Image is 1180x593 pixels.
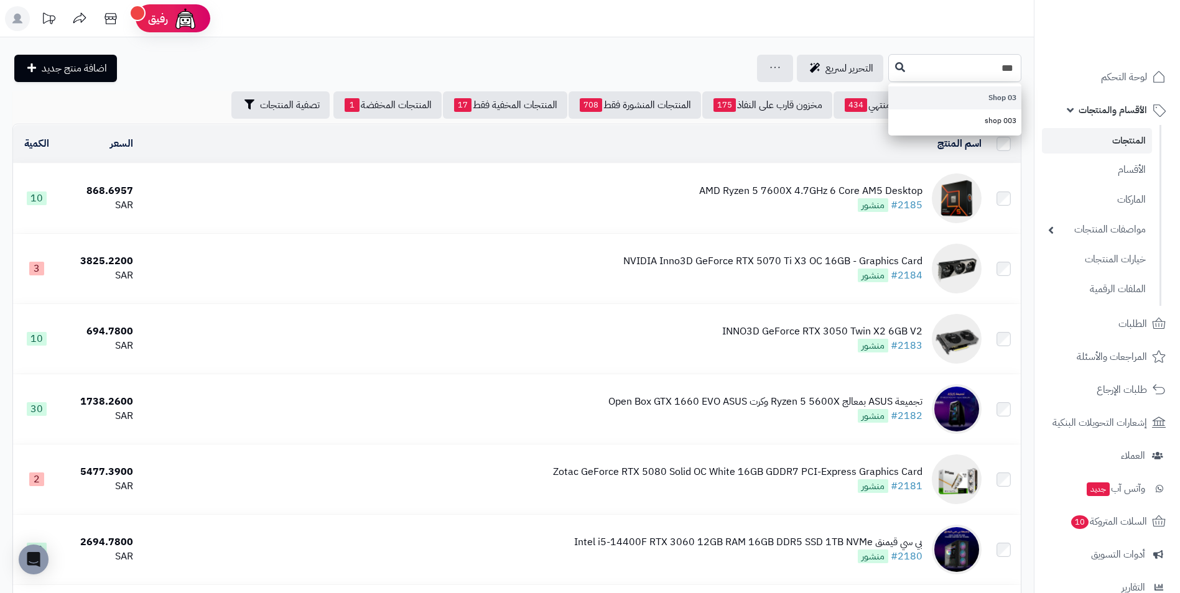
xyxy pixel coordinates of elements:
[574,535,922,549] div: بي سي قيمنق Intel i5-14400F RTX 3060 12GB RAM 16GB DDR5 SSD 1TB NVMe
[1042,441,1173,471] a: العملاء
[65,269,132,283] div: SAR
[858,409,888,423] span: منشور
[1052,414,1147,431] span: إشعارات التحويلات البنكية
[858,339,888,352] span: منشور
[569,91,701,119] a: المنتجات المنشورة فقط708
[443,91,567,119] a: المنتجات المخفية فقط17
[713,98,736,112] span: 175
[702,91,832,119] a: مخزون قارب على النفاذ175
[1071,515,1089,529] span: 10
[1097,381,1147,398] span: طلبات الإرجاع
[42,61,107,76] span: اضافة منتج جديد
[333,91,442,119] a: المنتجات المخفضة1
[1042,309,1173,339] a: الطلبات
[1042,375,1173,405] a: طلبات الإرجاع
[231,91,330,119] button: تصفية المنتجات
[932,384,982,434] img: تجميعة ASUS بمعالج Ryzen 5 5600X وكرت Open Box GTX 1660 EVO ASUS
[1118,315,1147,333] span: الطلبات
[1101,68,1147,86] span: لوحة التحكم
[148,11,168,26] span: رفيق
[891,198,922,213] a: #2185
[722,324,922,339] div: INNO3D GeForce RTX 3050 Twin X2 6GB V2
[932,244,982,293] img: NVIDIA Inno3D GeForce RTX 5070 Ti X3 OC 16GB - Graphics Card
[932,525,982,574] img: بي سي قيمنق Intel i5-14400F RTX 3060 12GB RAM 16GB DDR5 SSD 1TB NVMe
[932,173,982,223] img: AMD Ryzen 5 7600X 4.7GHz 6 Core AM5 Desktop
[1091,546,1145,563] span: أدوات التسويق
[1042,276,1152,303] a: الملفات الرقمية
[1042,246,1152,273] a: خيارات المنتجات
[27,191,47,205] span: 10
[888,86,1021,109] a: 03 Shop
[608,395,922,409] div: تجميعة ASUS بمعالج Ryzen 5 5600X وكرت Open Box GTX 1660 EVO ASUS
[623,254,922,269] div: NVIDIA Inno3D GeForce RTX 5070 Ti X3 OC 16GB - Graphics Card
[65,479,132,494] div: SAR
[858,198,888,212] span: منشور
[1042,157,1152,183] a: الأقسام
[858,549,888,563] span: منشور
[1042,186,1152,213] a: الماركات
[699,184,922,198] div: AMD Ryzen 5 7600X 4.7GHz 6 Core AM5 Desktop
[891,408,922,423] a: #2182
[27,543,47,556] span: 20
[65,198,132,213] div: SAR
[1087,482,1110,496] span: جديد
[65,409,132,423] div: SAR
[825,61,873,76] span: التحرير لسريع
[65,184,132,198] div: 868.6957
[553,465,922,479] div: Zotac GeForce RTX 5080 Solid OC White 16GB GDDR7 PCI-Express Graphics Card
[65,324,132,339] div: 694.7800
[834,91,929,119] a: مخزون منتهي434
[580,98,602,112] span: 708
[345,98,360,112] span: 1
[845,98,867,112] span: 434
[27,402,47,416] span: 30
[797,55,883,82] a: التحرير لسريع
[1077,348,1147,365] span: المراجعات والأسئلة
[65,535,132,549] div: 2694.7800
[891,479,922,494] a: #2181
[454,98,472,112] span: 17
[29,262,44,275] span: 3
[1042,507,1173,536] a: السلات المتروكة10
[1042,474,1173,503] a: وآتس آبجديد
[260,98,320,113] span: تصفية المنتجات
[1042,408,1173,438] a: إشعارات التحويلات البنكية
[65,549,132,564] div: SAR
[1042,540,1173,569] a: أدوات التسويق
[65,465,132,479] div: 5477.3900
[891,338,922,353] a: #2183
[65,339,132,353] div: SAR
[29,472,44,486] span: 2
[173,6,198,31] img: ai-face.png
[1042,62,1173,92] a: لوحة التحكم
[1085,480,1145,497] span: وآتس آب
[858,269,888,282] span: منشور
[888,109,1021,132] a: shop 003
[1042,342,1173,372] a: المراجعات والأسئلة
[891,549,922,564] a: #2180
[65,254,132,269] div: 3825.2200
[937,136,982,151] a: اسم المنتج
[65,395,132,409] div: 1738.2600
[24,136,49,151] a: الكمية
[1042,128,1152,154] a: المنتجات
[1070,513,1147,530] span: السلات المتروكة
[110,136,133,151] a: السعر
[19,545,49,574] div: Open Intercom Messenger
[858,479,888,493] span: منشور
[33,6,64,34] a: تحديثات المنصة
[27,332,47,346] span: 10
[1121,447,1145,464] span: العملاء
[932,454,982,504] img: Zotac GeForce RTX 5080 Solid OC White 16GB GDDR7 PCI-Express Graphics Card
[932,314,982,364] img: INNO3D GeForce RTX 3050 Twin X2 6GB V2
[1095,33,1168,59] img: logo-2.png
[1042,216,1152,243] a: مواصفات المنتجات
[14,55,117,82] a: اضافة منتج جديد
[1079,101,1147,119] span: الأقسام والمنتجات
[891,268,922,283] a: #2184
